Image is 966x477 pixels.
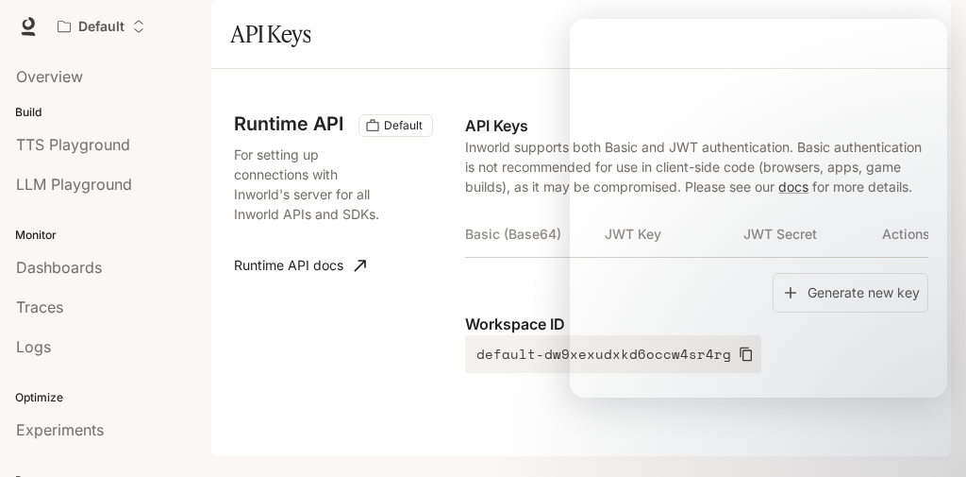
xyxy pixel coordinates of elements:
[78,19,125,35] p: Default
[234,114,343,133] h3: Runtime API
[570,19,947,398] iframe: Intercom live chat
[465,114,928,137] p: API Keys
[902,413,947,458] iframe: Intercom live chat
[234,145,396,224] p: For setting up connections with Inworld's server for all Inworld APIs and SDKs.
[358,114,433,137] div: These keys will apply to your current workspace only
[465,335,761,373] button: default-dw9xexudxkd6occw4sr4rg
[465,313,928,335] p: Workspace ID
[465,212,604,257] th: Basic (Base64)
[465,137,928,196] p: Inworld supports both Basic and JWT authentication. Basic authentication is not recommended for u...
[230,15,310,53] h1: API Keys
[49,8,154,45] button: Open workspace menu
[226,247,374,284] a: Runtime API docs
[376,117,430,134] span: Default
